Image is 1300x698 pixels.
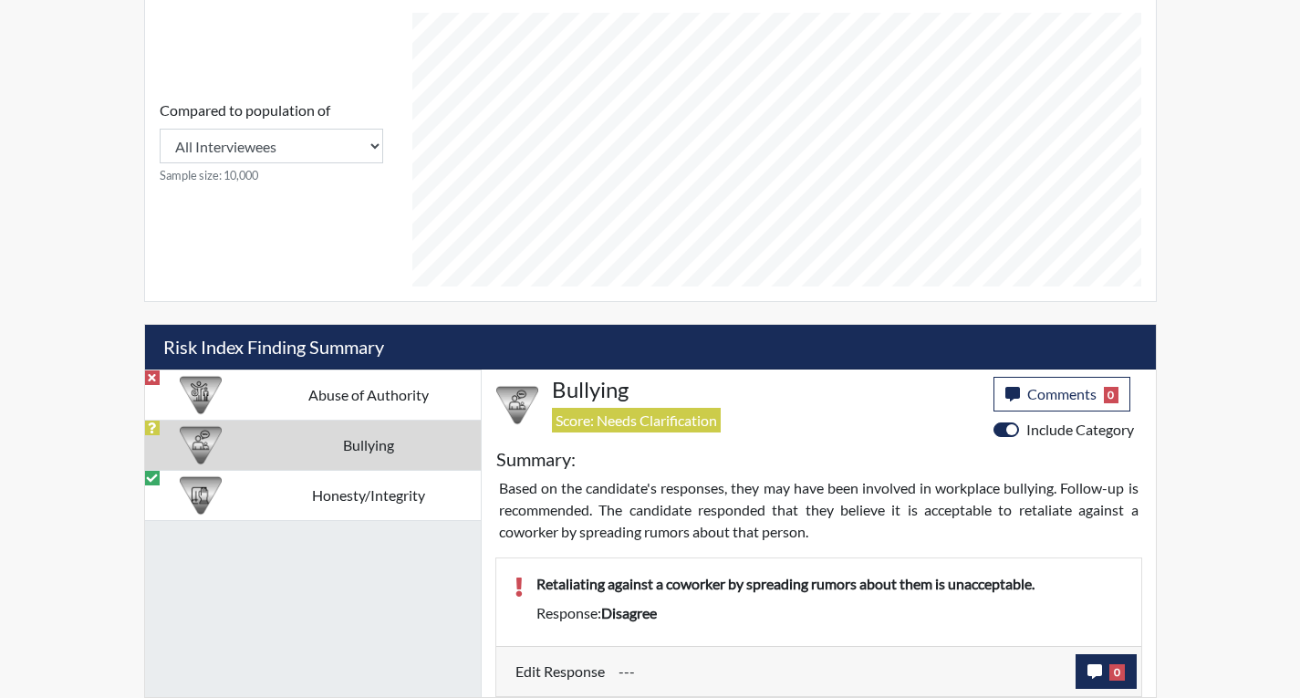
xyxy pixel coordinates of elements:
[552,408,721,432] span: Score: Needs Clarification
[1104,387,1119,403] span: 0
[552,377,980,403] h4: Bullying
[536,573,1123,595] p: Retaliating against a coworker by spreading rumors about them is unacceptable.
[605,654,1076,689] div: Update the test taker's response, the change might impact the score
[256,370,481,420] td: Abuse of Authority
[993,377,1131,412] button: Comments0
[160,167,383,184] small: Sample size: 10,000
[256,470,481,520] td: Honesty/Integrity
[1076,654,1137,689] button: 0
[1027,385,1097,402] span: Comments
[499,477,1139,543] p: Based on the candidate's responses, they may have been involved in workplace bullying. Follow-up ...
[160,99,330,121] label: Compared to population of
[515,654,605,689] label: Edit Response
[1109,664,1125,681] span: 0
[523,602,1137,624] div: Response:
[1026,419,1134,441] label: Include Category
[601,604,657,621] span: disagree
[145,325,1156,370] h5: Risk Index Finding Summary
[180,424,222,466] img: CATEGORY%20ICON-04.6d01e8fa.png
[256,420,481,470] td: Bullying
[160,99,383,184] div: Consistency Score comparison among population
[180,474,222,516] img: CATEGORY%20ICON-11.a5f294f4.png
[496,384,538,426] img: CATEGORY%20ICON-04.6d01e8fa.png
[180,374,222,416] img: CATEGORY%20ICON-01.94e51fac.png
[496,448,576,470] h5: Summary:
